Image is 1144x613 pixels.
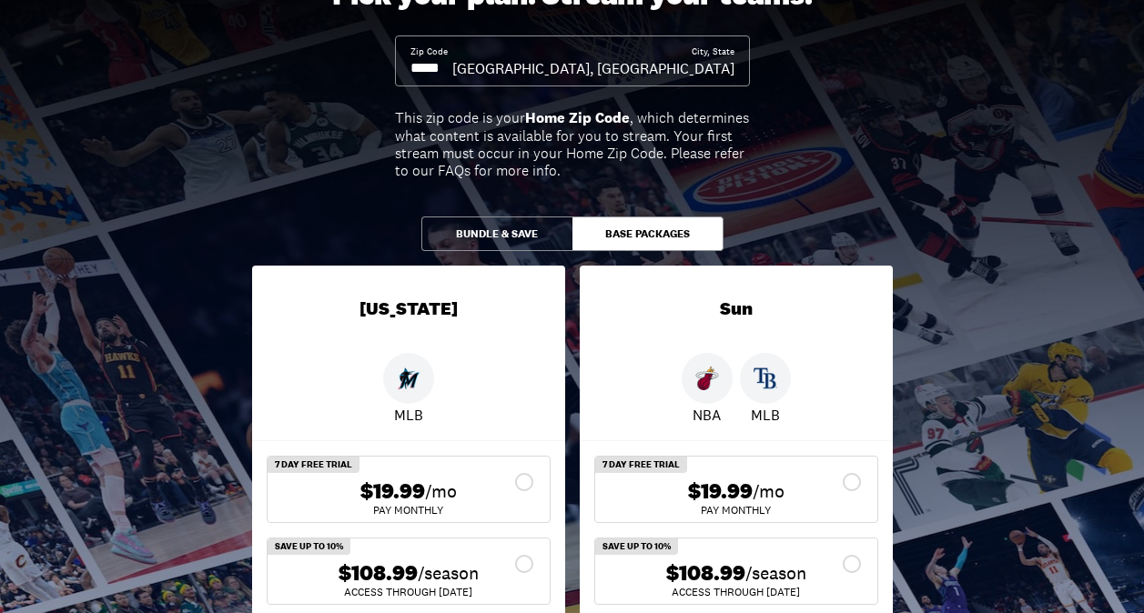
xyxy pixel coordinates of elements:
[268,457,359,473] div: 7 Day Free Trial
[397,367,420,390] img: Marlins
[339,560,418,587] span: $108.99
[753,478,785,504] span: /mo
[754,367,777,390] img: Rays
[282,587,535,598] div: ACCESS THROUGH [DATE]
[751,404,780,426] p: MLB
[666,560,745,587] span: $108.99
[425,478,457,504] span: /mo
[525,108,630,127] b: Home Zip Code
[595,457,687,473] div: 7 Day Free Trial
[692,45,734,58] div: City, State
[360,478,425,505] span: $19.99
[418,560,479,586] span: /season
[394,404,423,426] p: MLB
[421,216,572,251] button: Bundle & Save
[688,478,753,505] span: $19.99
[693,404,721,426] p: NBA
[268,538,350,555] div: Save Up To 10%
[395,109,750,179] div: This zip code is your , which determines what content is available for you to stream. Your first ...
[595,538,678,555] div: Save Up To 10%
[695,367,719,390] img: Heat
[252,266,565,353] div: [US_STATE]
[745,560,806,586] span: /season
[610,587,863,598] div: ACCESS THROUGH [DATE]
[610,505,863,516] div: Pay Monthly
[572,216,724,251] button: Base Packages
[452,58,734,78] div: [GEOGRAPHIC_DATA], [GEOGRAPHIC_DATA]
[580,266,893,353] div: Sun
[410,45,448,58] div: Zip Code
[282,505,535,516] div: Pay Monthly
